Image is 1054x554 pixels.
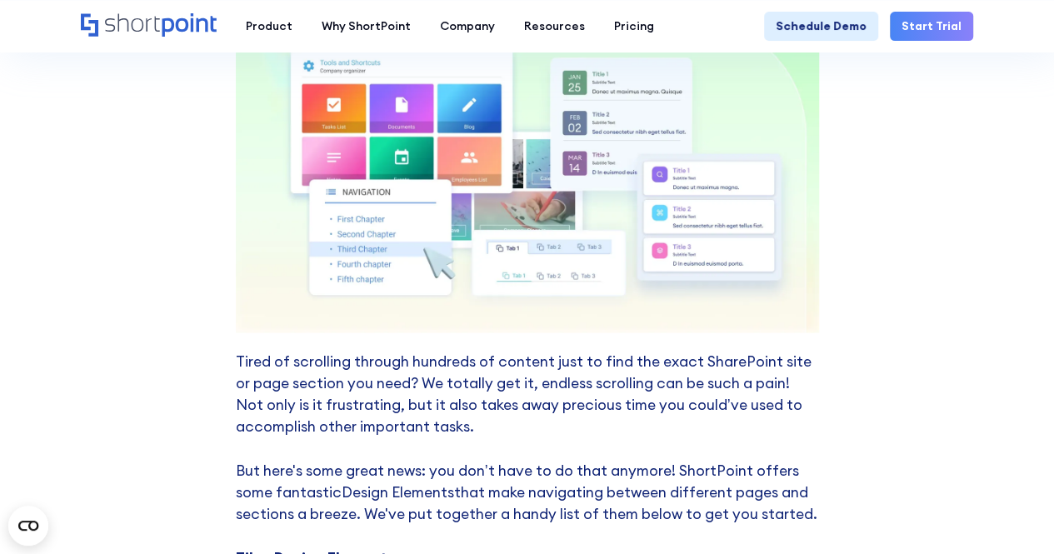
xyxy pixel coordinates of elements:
p: Tired of scrolling through hundreds of content just to find the exact SharePoint site or page sec... [236,350,819,547]
a: Start Trial [890,12,973,41]
div: Company [440,17,495,35]
a: Schedule Demo [764,12,878,41]
a: Design Elements [342,482,454,501]
div: Product [246,17,292,35]
button: Open CMP widget [8,506,48,546]
a: Company [425,12,509,41]
a: Pricing [599,12,668,41]
a: Why ShortPoint [307,12,425,41]
img: code design element [236,1,819,332]
a: Product [231,12,307,41]
a: Home [81,13,217,38]
a: Resources [509,12,599,41]
iframe: Chat Widget [971,474,1054,554]
div: Resources [524,17,585,35]
div: Why ShortPoint [322,17,411,35]
div: Pricing [614,17,654,35]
